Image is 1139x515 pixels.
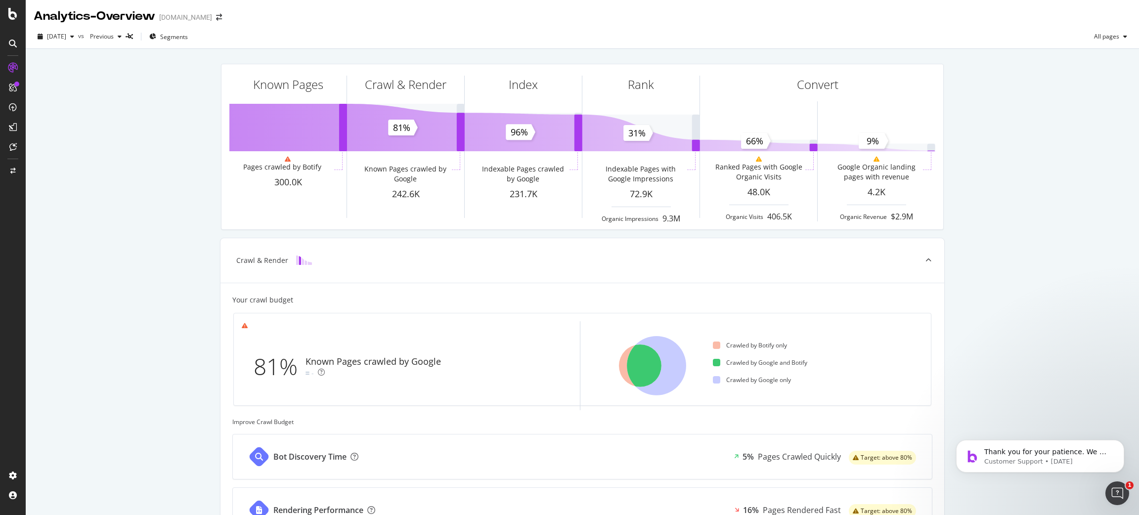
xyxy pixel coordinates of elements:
[253,76,323,93] div: Known Pages
[596,164,685,184] div: Indexable Pages with Google Impressions
[861,455,912,461] span: Target: above 80%
[306,355,441,368] div: Known Pages crawled by Google
[849,451,916,465] div: warning label
[159,12,212,22] div: [DOMAIN_NAME]
[713,341,787,349] div: Crawled by Botify only
[160,33,188,41] span: Segments
[78,32,86,40] span: vs
[86,29,126,44] button: Previous
[365,76,446,93] div: Crawl & Render
[216,14,222,21] div: arrow-right-arrow-left
[1126,481,1134,489] span: 1
[1090,29,1131,44] button: All pages
[361,164,449,184] div: Known Pages crawled by Google
[1105,481,1129,505] iframe: Intercom live chat
[296,256,312,265] img: block-icon
[509,76,538,93] div: Index
[1090,32,1119,41] span: All pages
[628,76,654,93] div: Rank
[236,256,288,265] div: Crawl & Render
[941,419,1139,488] iframe: Intercom notifications message
[145,29,192,44] button: Segments
[311,368,314,378] div: -
[347,188,464,201] div: 242.6K
[47,32,66,41] span: 2025 Sep. 20th
[306,372,309,375] img: Equal
[758,451,841,463] div: Pages Crawled Quickly
[861,508,912,514] span: Target: above 80%
[479,164,567,184] div: Indexable Pages crawled by Google
[713,376,791,384] div: Crawled by Google only
[34,29,78,44] button: [DATE]
[713,358,807,367] div: Crawled by Google and Botify
[273,451,347,463] div: Bot Discovery Time
[662,213,680,224] div: 9.3M
[582,188,700,201] div: 72.9K
[232,295,293,305] div: Your crawl budget
[254,350,306,383] div: 81%
[465,188,582,201] div: 231.7K
[229,176,347,189] div: 300.0K
[86,32,114,41] span: Previous
[232,434,932,479] a: Bot Discovery Time5%Pages Crawled Quicklywarning label
[34,8,155,25] div: Analytics - Overview
[602,215,658,223] div: Organic Impressions
[743,451,754,463] div: 5%
[243,162,321,172] div: Pages crawled by Botify
[232,418,932,426] div: Improve Crawl Budget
